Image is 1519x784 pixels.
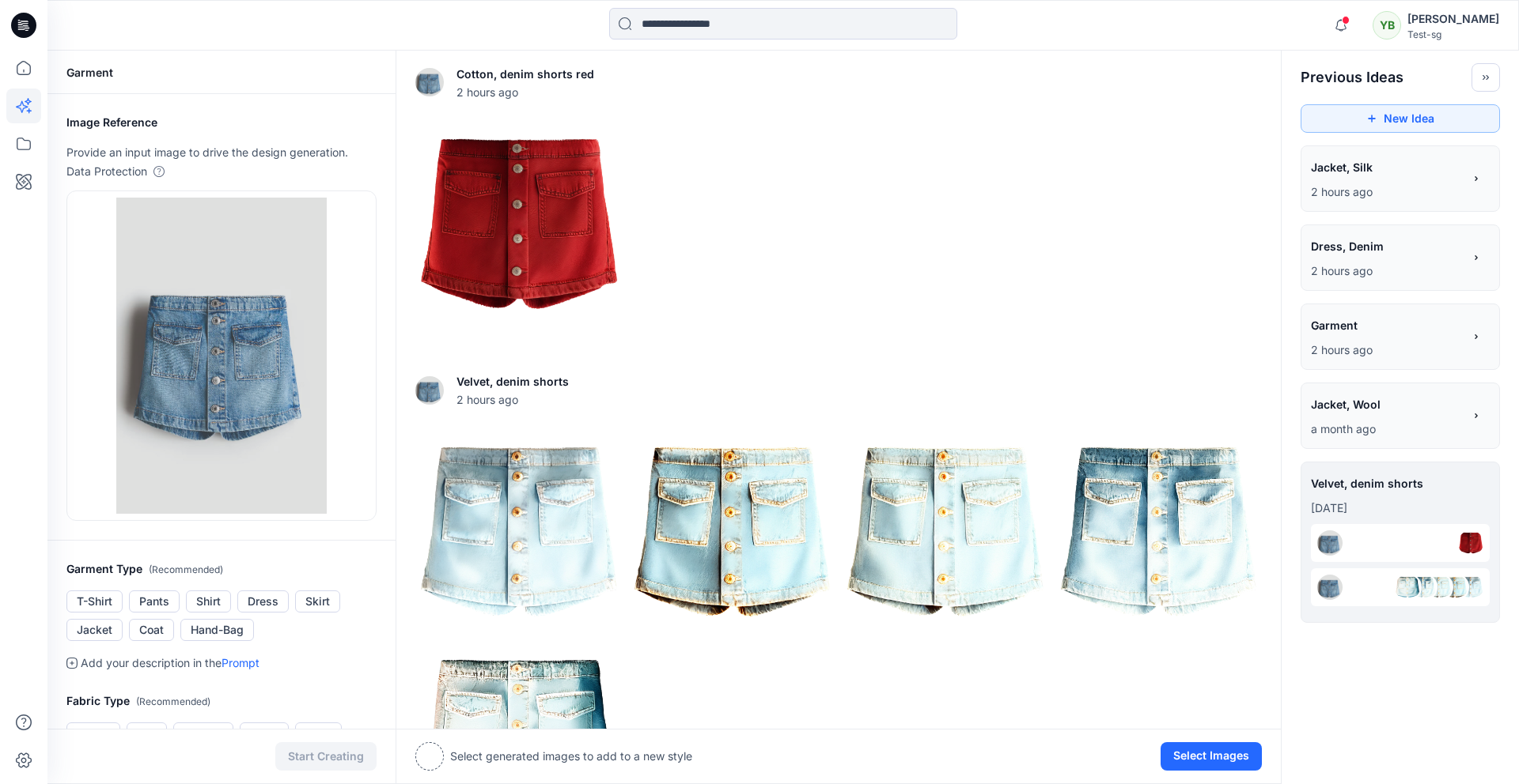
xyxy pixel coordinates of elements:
button: Leather [173,722,233,744]
button: Skirt [295,590,340,612]
button: Denim [66,722,120,744]
h2: Image Reference [66,113,377,132]
h2: Fabric Type [66,692,377,711]
img: 0.png [416,121,622,326]
img: eyJhbGciOiJIUzI1NiIsImtpZCI6IjAiLCJ0eXAiOiJKV1QifQ.eyJkYXRhIjp7InR5cGUiOiJzdG9yYWdlIiwicGF0aCI6Im... [1317,530,1343,556]
button: Dress [237,590,289,612]
img: 3.png [1411,575,1436,600]
button: Linen [240,722,289,744]
button: Hand-Bag [180,619,254,641]
img: eyJhbGciOiJIUzI1NiIsImtpZCI6IjAiLCJ0eXAiOiJKV1QifQ.eyJkYXRhIjp7InR5cGUiOiJzdG9yYWdlIiwicGF0aCI6Im... [415,68,444,96]
p: September 16, 2025 [1311,341,1463,360]
p: Velvet, denim shorts [456,372,569,391]
p: Select generated images to add to a new style [450,747,692,766]
img: 1.png [1442,575,1468,600]
img: 0.png [1458,575,1483,600]
button: New Idea [1301,104,1500,133]
p: Provide an input image to drive the design generation. [66,143,377,162]
img: 4.png [1395,575,1420,600]
p: September 16, 2025 [1311,262,1463,281]
h2: Garment Type [66,560,377,579]
p: Data Protection [66,162,147,181]
button: Jacket [66,619,123,641]
img: 0.png [1458,530,1483,556]
button: Shirt [186,590,231,612]
span: ( Recommended ) [149,563,223,575]
img: eyJhbGciOiJIUzI1NiIsImtpZCI6IjAiLCJ0eXAiOiJKV1QifQ.eyJkYXRhIjp7InR5cGUiOiJzdG9yYWdlIiwicGF0aCI6Im... [1317,575,1343,600]
div: Test-sg [1407,28,1499,40]
img: 2.png [843,429,1048,635]
img: eyJhbGciOiJIUzI1NiIsImtpZCI6IjAiLCJ0eXAiOiJKV1QifQ.eyJkYXRhIjp7InR5cGUiOiJzdG9yYWdlIiwicGF0aCI6Im... [116,198,328,514]
img: 0.png [416,429,622,635]
span: Garment [1311,314,1461,337]
button: T-Shirt [66,590,123,612]
div: [PERSON_NAME] [1407,9,1499,28]
p: Cotton, denim shorts red [456,65,594,84]
p: August 11, 2025 [1311,420,1463,439]
img: 1.png [630,429,835,635]
span: Velvet, denim shorts [1311,472,1490,495]
img: eyJhbGciOiJIUzI1NiIsImtpZCI6IjAiLCJ0eXAiOiJKV1QifQ.eyJkYXRhIjp7InR5cGUiOiJzdG9yYWdlIiwicGF0aCI6Im... [415,376,444,405]
span: Dress, Denim [1311,235,1461,258]
a: Prompt [222,656,259,669]
span: ( Recommended ) [136,695,210,707]
div: YB [1373,11,1401,40]
img: 2.png [1426,575,1452,600]
button: Toggle idea bar [1472,63,1500,92]
span: 2 hours ago [456,84,594,100]
img: 3.png [1056,429,1262,635]
button: Coat [129,619,174,641]
button: Wool [295,722,342,744]
span: Jacket, Wool [1311,393,1461,416]
p: Add your description in the [81,654,259,673]
button: Silk [127,722,167,744]
p: July 09, 2025 [1311,499,1490,518]
button: Pants [129,590,180,612]
button: Select Images [1161,742,1262,771]
h2: Previous Ideas [1301,68,1403,87]
span: 2 hours ago [456,391,569,408]
span: Jacket, Silk [1311,156,1461,179]
p: September 16, 2025 [1311,183,1463,202]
